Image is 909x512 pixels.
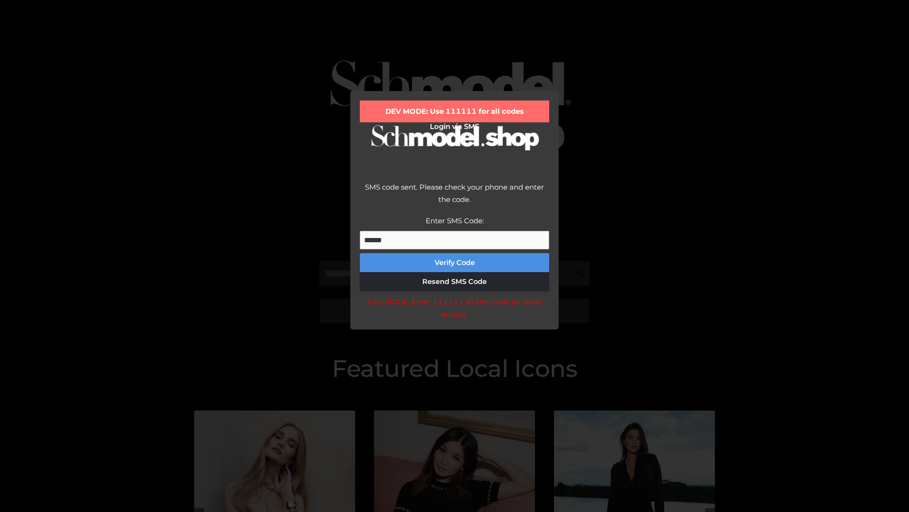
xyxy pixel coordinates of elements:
[360,296,549,320] div: DEV MODE: Enter 111111 as SMS code (or leave empty).
[360,253,549,272] button: Verify Code
[426,216,484,225] label: Enter SMS Code:
[360,101,549,122] div: DEV MODE: Use 111111 for all codes
[360,122,549,131] h2: Login via SMS
[360,272,549,291] button: Resend SMS Code
[360,181,549,215] div: SMS code sent. Please check your phone and enter the code.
